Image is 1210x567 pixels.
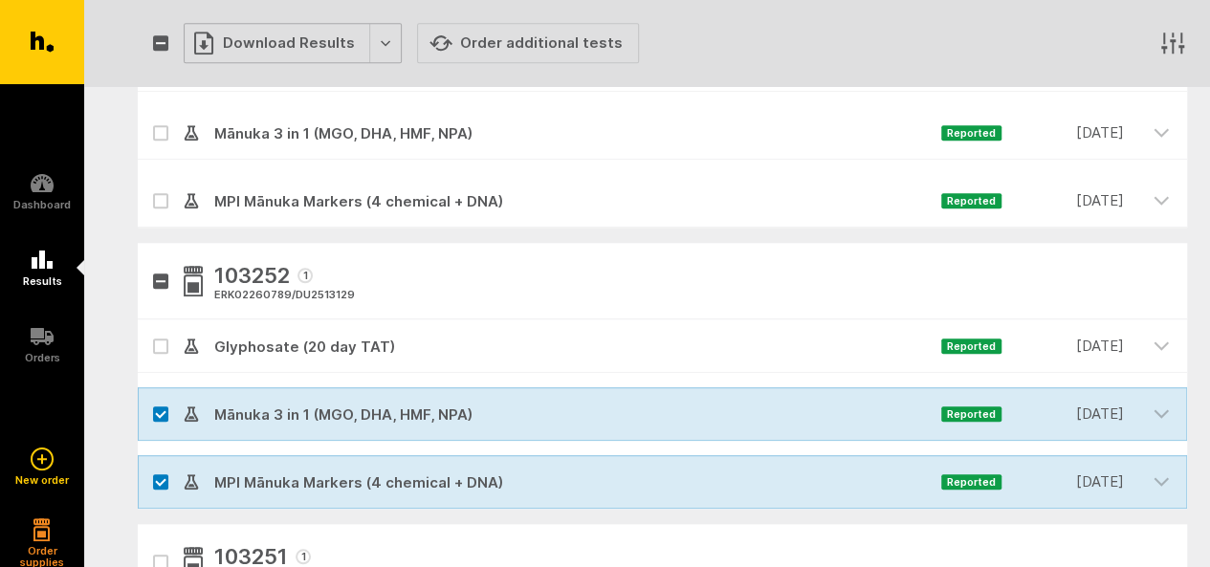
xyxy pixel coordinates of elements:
span: MPI Mānuka Markers (4 chemical + DNA) [199,471,941,494]
h5: Results [23,275,62,287]
span: Reported [941,193,1001,208]
span: 1 [296,549,311,564]
span: Reported [941,338,1001,354]
time: [DATE] [1001,121,1124,144]
span: Reported [941,125,1001,141]
button: Order additional tests [417,23,639,63]
time: [DATE] [1001,403,1124,425]
div: ERK02260789 / DU2513129 [214,287,355,304]
span: Mānuka 3 in 1 (MGO, DHA, HMF, NPA) [199,403,941,426]
span: Glyphosate (20 day TAT) [199,336,941,359]
span: Mānuka 3 in 1 (MGO, DHA, HMF, NPA) [199,122,941,145]
span: 1 [297,268,313,283]
span: MPI Mānuka Markers (4 chemical + DNA) [199,190,941,213]
h5: New order [15,474,69,486]
span: Reported [941,406,1001,422]
button: Download Results [184,23,402,63]
time: [DATE] [1001,335,1124,358]
time: [DATE] [1001,189,1124,212]
span: 103252 [214,260,290,294]
h5: Dashboard [13,199,71,210]
button: Select all [153,35,168,51]
span: Reported [941,474,1001,490]
h5: Orders [25,352,60,363]
time: [DATE] [1001,470,1124,493]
